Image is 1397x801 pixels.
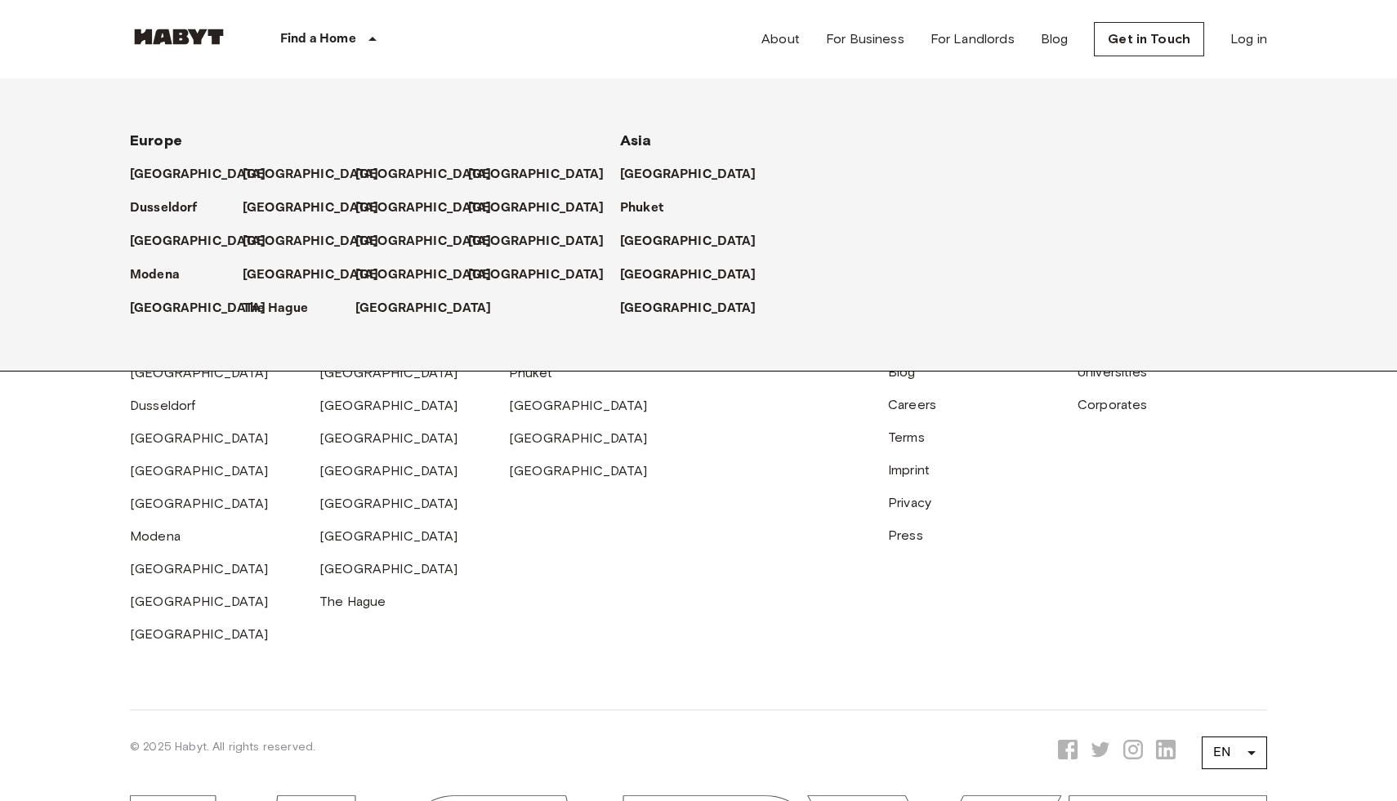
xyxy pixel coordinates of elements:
[130,131,182,149] span: Europe
[888,397,936,412] a: Careers
[620,232,773,251] a: [GEOGRAPHIC_DATA]
[130,740,315,754] span: © 2025 Habyt. All rights reserved.
[1041,29,1069,49] a: Blog
[509,365,552,380] a: Phuket
[130,496,269,511] a: [GEOGRAPHIC_DATA]
[620,299,757,318] p: [GEOGRAPHIC_DATA]
[355,198,508,218] a: [GEOGRAPHIC_DATA]
[243,198,395,218] a: [GEOGRAPHIC_DATA]
[1094,22,1204,56] a: Get in Touch
[130,29,228,45] img: Habyt
[1091,740,1110,765] a: Opens a new tab to Habyt X page
[130,198,214,218] a: Dusseldorf
[243,299,324,318] a: The Hague
[130,528,181,544] a: Modena
[355,299,492,318] p: [GEOGRAPHIC_DATA]
[319,398,458,413] a: [GEOGRAPHIC_DATA]
[130,299,266,318] p: [GEOGRAPHIC_DATA]
[355,299,508,318] a: [GEOGRAPHIC_DATA]
[888,462,930,478] a: Imprint
[280,29,356,49] p: Find a Home
[509,430,648,446] a: [GEOGRAPHIC_DATA]
[319,365,458,380] a: [GEOGRAPHIC_DATA]
[130,232,283,251] a: [GEOGRAPHIC_DATA]
[888,364,916,380] a: Blog
[1156,740,1176,765] a: Opens a new tab to Habyt LinkedIn page
[319,594,386,609] a: The Hague
[243,299,308,318] p: The Hague
[130,398,196,413] a: Dusseldorf
[130,365,269,380] a: [GEOGRAPHIC_DATA]
[130,594,269,609] a: [GEOGRAPHIC_DATA]
[355,265,508,285] a: [GEOGRAPHIC_DATA]
[620,232,757,251] p: [GEOGRAPHIC_DATA]
[130,299,283,318] a: [GEOGRAPHIC_DATA]
[509,398,648,413] a: [GEOGRAPHIC_DATA]
[355,165,492,185] p: [GEOGRAPHIC_DATA]
[130,165,266,185] p: [GEOGRAPHIC_DATA]
[468,165,605,185] p: [GEOGRAPHIC_DATA]
[1202,730,1267,776] div: EN
[888,495,931,510] a: Privacy
[130,265,180,285] p: Modena
[243,232,379,251] p: [GEOGRAPHIC_DATA]
[1123,740,1143,765] a: Opens a new tab to Habyt Instagram page
[620,265,773,285] a: [GEOGRAPHIC_DATA]
[620,198,663,218] p: Phuket
[130,561,269,576] a: [GEOGRAPHIC_DATA]
[1230,29,1267,49] a: Log in
[319,561,458,576] a: [GEOGRAPHIC_DATA]
[243,165,379,185] p: [GEOGRAPHIC_DATA]
[243,265,395,285] a: [GEOGRAPHIC_DATA]
[826,29,904,49] a: For Business
[468,232,621,251] a: [GEOGRAPHIC_DATA]
[319,496,458,511] a: [GEOGRAPHIC_DATA]
[243,165,395,185] a: [GEOGRAPHIC_DATA]
[468,198,605,218] p: [GEOGRAPHIC_DATA]
[319,463,458,478] a: [GEOGRAPHIC_DATA]
[130,198,198,218] p: Dusseldorf
[468,198,621,218] a: [GEOGRAPHIC_DATA]
[1078,364,1147,380] a: Universities
[620,165,773,185] a: [GEOGRAPHIC_DATA]
[468,165,621,185] a: [GEOGRAPHIC_DATA]
[620,165,757,185] p: [GEOGRAPHIC_DATA]
[620,198,680,218] a: Phuket
[620,131,652,149] span: Asia
[761,29,800,49] a: About
[355,198,492,218] p: [GEOGRAPHIC_DATA]
[468,265,621,285] a: [GEOGRAPHIC_DATA]
[468,232,605,251] p: [GEOGRAPHIC_DATA]
[1058,740,1078,765] a: Opens a new tab to Habyt Facebook page
[130,265,196,285] a: Modena
[243,232,395,251] a: [GEOGRAPHIC_DATA]
[620,265,757,285] p: [GEOGRAPHIC_DATA]
[355,265,492,285] p: [GEOGRAPHIC_DATA]
[130,165,283,185] a: [GEOGRAPHIC_DATA]
[620,299,773,318] a: [GEOGRAPHIC_DATA]
[130,626,269,642] a: [GEOGRAPHIC_DATA]
[130,232,266,251] p: [GEOGRAPHIC_DATA]
[355,165,508,185] a: [GEOGRAPHIC_DATA]
[468,265,605,285] p: [GEOGRAPHIC_DATA]
[509,463,648,478] a: [GEOGRAPHIC_DATA]
[319,430,458,446] a: [GEOGRAPHIC_DATA]
[1078,397,1148,412] a: Corporates
[243,198,379,218] p: [GEOGRAPHIC_DATA]
[130,463,269,478] a: [GEOGRAPHIC_DATA]
[888,527,923,543] a: Press
[355,232,508,251] a: [GEOGRAPHIC_DATA]
[888,429,925,445] a: Terms
[355,232,492,251] p: [GEOGRAPHIC_DATA]
[243,265,379,285] p: [GEOGRAPHIC_DATA]
[931,29,1015,49] a: For Landlords
[130,430,269,446] a: [GEOGRAPHIC_DATA]
[319,528,458,544] a: [GEOGRAPHIC_DATA]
